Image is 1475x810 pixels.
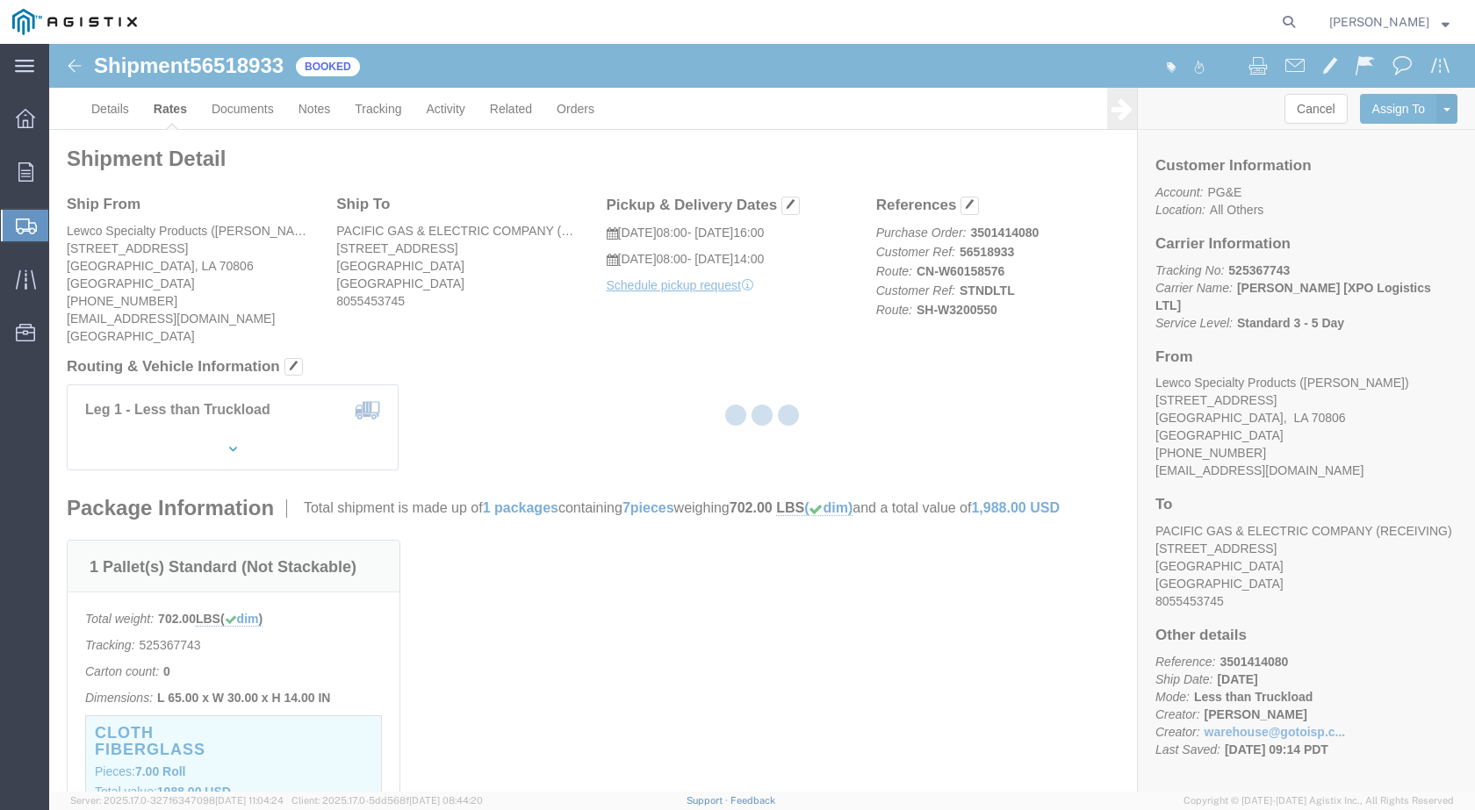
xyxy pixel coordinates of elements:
img: logo [12,9,137,35]
span: [DATE] 11:04:24 [215,795,284,806]
span: Copyright © [DATE]-[DATE] Agistix Inc., All Rights Reserved [1184,793,1454,808]
span: [DATE] 08:44:20 [409,795,483,806]
span: Alberto Quezada [1329,12,1429,32]
a: Feedback [730,795,775,806]
span: Server: 2025.17.0-327f6347098 [70,795,284,806]
a: Support [687,795,730,806]
span: Client: 2025.17.0-5dd568f [291,795,483,806]
button: [PERSON_NAME] [1328,11,1450,32]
